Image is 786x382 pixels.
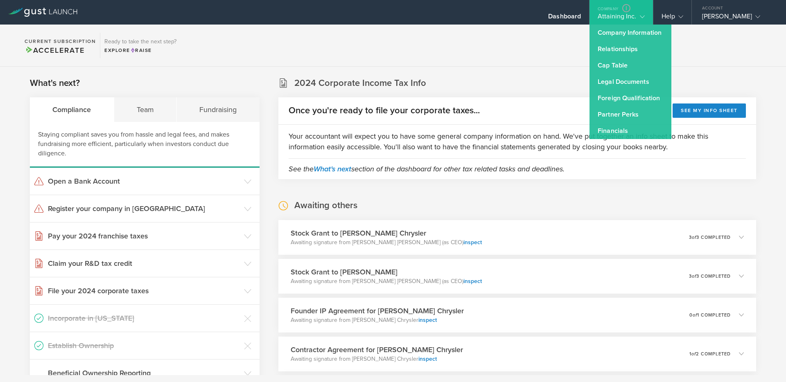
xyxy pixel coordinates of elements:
[314,164,351,173] a: What's next
[548,12,581,25] div: Dashboard
[48,258,240,269] h3: Claim your R&D tax credit
[692,274,696,279] em: of
[291,238,482,247] p: Awaiting signature from [PERSON_NAME] [PERSON_NAME] (as CEO)
[291,277,482,285] p: Awaiting signature from [PERSON_NAME] [PERSON_NAME] (as CEO)
[100,33,181,58] div: Ready to take the next step?ExploreRaise
[291,316,464,324] p: Awaiting signature from [PERSON_NAME] Chrysler
[692,235,696,240] em: of
[689,274,731,279] p: 3 3 completed
[104,39,176,45] h3: Ready to take the next step?
[689,313,731,317] p: 0 1 completed
[662,12,683,25] div: Help
[291,306,464,316] h3: Founder IP Agreement for [PERSON_NAME] Chrysler
[114,97,177,122] div: Team
[25,46,84,55] span: Accelerate
[48,203,240,214] h3: Register your company in [GEOGRAPHIC_DATA]
[689,235,731,240] p: 3 3 completed
[177,97,260,122] div: Fundraising
[48,313,240,324] h3: Incorporate in [US_STATE]
[418,355,437,362] a: inspect
[48,285,240,296] h3: File your 2024 corporate taxes
[289,164,565,173] em: See the section of the dashboard for other tax related tasks and deadlines.
[689,352,731,356] p: 1 2 completed
[48,231,240,241] h3: Pay your 2024 franchise taxes
[691,351,696,357] em: of
[289,131,746,152] p: Your accountant will expect you to have some general company information on hand. We've put toget...
[291,267,482,277] h3: Stock Grant to [PERSON_NAME]
[30,122,260,168] div: Staying compliant saves you from hassle and legal fees, and makes fundraising more efficient, par...
[294,200,357,211] h2: Awaiting others
[673,103,746,118] button: See my info sheet
[463,278,482,285] a: inspect
[289,105,480,117] h2: Once you're ready to file your corporate taxes...
[48,340,240,351] h3: Establish Ownership
[291,228,482,238] h3: Stock Grant to [PERSON_NAME] Chrysler
[30,97,114,122] div: Compliance
[294,77,426,89] h2: 2024 Corporate Income Tax Info
[598,12,644,25] div: Attaining Inc.
[104,47,176,54] div: Explore
[702,12,772,25] div: [PERSON_NAME]
[291,355,463,363] p: Awaiting signature from [PERSON_NAME] Chrysler
[25,39,96,44] h2: Current Subscription
[291,344,463,355] h3: Contractor Agreement for [PERSON_NAME] Chrysler
[745,343,786,382] iframe: Chat Widget
[693,312,697,318] em: of
[30,77,80,89] h2: What's next?
[418,317,437,324] a: inspect
[48,176,240,187] h3: Open a Bank Account
[48,368,240,378] h3: Beneficial Ownership Reporting
[130,47,152,53] span: Raise
[463,239,482,246] a: inspect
